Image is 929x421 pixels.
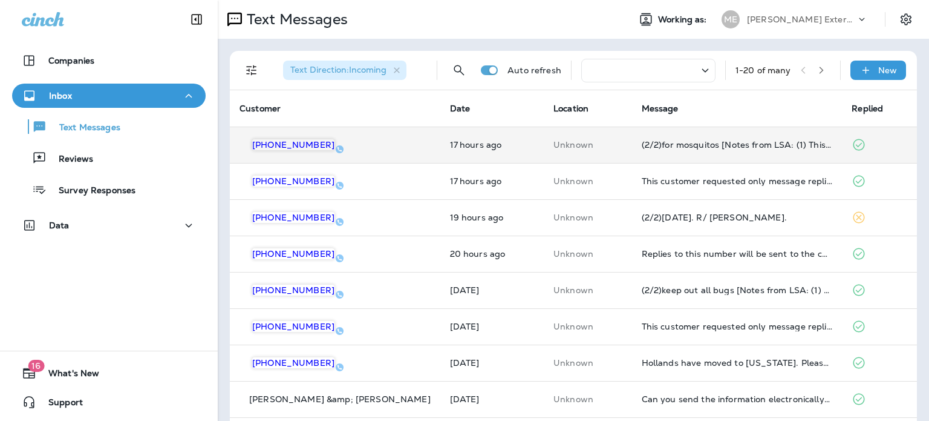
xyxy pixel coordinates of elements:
button: Settings [895,8,917,30]
p: Auto refresh [507,65,561,75]
button: Inbox [12,84,206,108]
button: Data [12,213,206,237]
p: Sep 8, 2025 03:29 PM [450,176,534,186]
span: Replied [852,103,883,114]
div: (2/2)keep out all bugs [Notes from LSA: (1) This customer has requested a quote (2) This customer... [642,285,833,295]
p: [PERSON_NAME] Exterminating [747,15,856,24]
p: Text Messages [47,122,120,134]
span: Working as: [658,15,709,25]
span: Support [36,397,83,412]
div: Can you send the information electronically? Email or text Thank You [642,394,833,404]
p: New [878,65,897,75]
button: Survey Responses [12,177,206,202]
span: [PHONE_NUMBER] [252,357,334,368]
div: ME [722,10,740,28]
button: Search Messages [447,58,471,82]
p: Inbox [49,91,72,101]
p: Text Messages [242,10,348,28]
span: What's New [36,368,99,383]
span: Message [642,103,679,114]
span: Text Direction : Incoming [290,64,386,75]
p: This customer does not have a last location and the phone number they messaged is not assigned to... [553,213,622,222]
p: This customer does not have a last location and the phone number they messaged is not assigned to... [553,358,622,368]
p: Sep 8, 2025 02:03 PM [450,213,534,222]
span: [PHONE_NUMBER] [252,176,334,187]
button: 16What's New [12,361,206,385]
div: Text Direction:Incoming [283,61,406,80]
div: (2/2)for mosquitos [Notes from LSA: (1) This customer has requested a quote (2) This customer has... [642,140,833,150]
span: [PHONE_NUMBER] [252,212,334,223]
button: Filters [240,58,264,82]
p: Data [49,220,70,230]
p: [PERSON_NAME] &amp; [PERSON_NAME] [249,394,431,404]
p: Reviews [47,154,93,165]
p: This customer does not have a last location and the phone number they messaged is not assigned to... [553,249,622,259]
p: Sep 8, 2025 04:06 PM [450,140,534,150]
p: Survey Responses [47,185,135,197]
span: Customer [240,103,281,114]
p: This customer does not have a last location and the phone number they messaged is not assigned to... [553,140,622,150]
button: Support [12,390,206,414]
p: This customer does not have a last location and the phone number they messaged is not assigned to... [553,322,622,331]
span: [PHONE_NUMBER] [252,321,334,332]
div: Replies to this number will be sent to the customer. You can also choose to call the customer thr... [642,249,833,259]
div: This customer requested only message replies (no calls). Reply here or respond via your LSA dashb... [642,176,833,186]
p: Sep 3, 2025 08:54 AM [450,285,534,295]
span: [PHONE_NUMBER] [252,285,334,296]
span: 16 [28,360,44,372]
button: Collapse Sidebar [180,7,214,31]
button: Text Messages [12,114,206,139]
p: Sep 8, 2025 12:50 PM [450,249,534,259]
p: This customer does not have a last location and the phone number they messaged is not assigned to... [553,285,622,295]
span: Location [553,103,588,114]
p: Aug 21, 2025 02:18 PM [450,358,534,368]
div: This customer requested only message replies (no calls). Reply here or respond via your LSA dashb... [642,322,833,331]
p: Aug 21, 2025 10:51 AM [450,394,534,404]
div: (2/2)Thursday. R/ Michael Coffey. [642,213,833,222]
p: This customer does not have a last location and the phone number they messaged is not assigned to... [553,394,622,404]
span: Date [450,103,471,114]
div: Hollands have moved to Florida. Please contact the Farys who now live at 104 Tignor Ct. In Port M... [642,358,833,368]
span: [PHONE_NUMBER] [252,139,334,150]
button: Reviews [12,145,206,171]
button: Companies [12,48,206,73]
p: Companies [48,56,94,65]
span: [PHONE_NUMBER] [252,248,334,259]
p: This customer does not have a last location and the phone number they messaged is not assigned to... [553,176,622,186]
p: Sep 2, 2025 02:37 PM [450,322,534,331]
div: 1 - 20 of many [735,65,791,75]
